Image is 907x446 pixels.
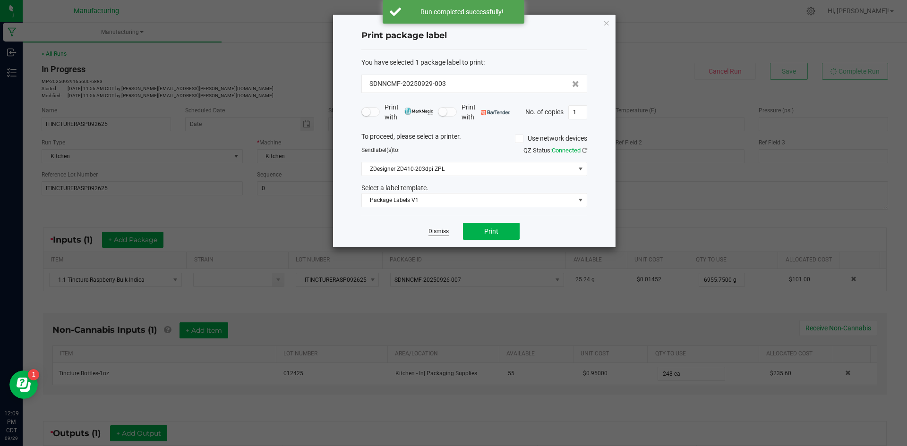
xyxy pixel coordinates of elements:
[354,132,594,146] div: To proceed, please select a printer.
[362,162,575,176] span: ZDesigner ZD410-203dpi ZPL
[361,147,400,153] span: Send to:
[361,59,483,66] span: You have selected 1 package label to print
[552,147,581,154] span: Connected
[525,108,564,115] span: No. of copies
[523,147,587,154] span: QZ Status:
[404,108,433,115] img: mark_magic_cybra.png
[385,102,433,122] span: Print with
[369,79,446,89] span: SDNNCMF-20250929-003
[484,227,498,235] span: Print
[481,110,510,115] img: bartender.png
[354,183,594,193] div: Select a label template.
[428,227,449,236] a: Dismiss
[374,147,393,153] span: label(s)
[406,7,517,17] div: Run completed successfully!
[9,370,38,399] iframe: Resource center
[362,194,575,207] span: Package Labels V1
[462,102,510,122] span: Print with
[463,223,520,240] button: Print
[28,369,39,380] iframe: Resource center unread badge
[361,30,587,42] h4: Print package label
[515,134,587,143] label: Use network devices
[361,58,587,67] div: :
